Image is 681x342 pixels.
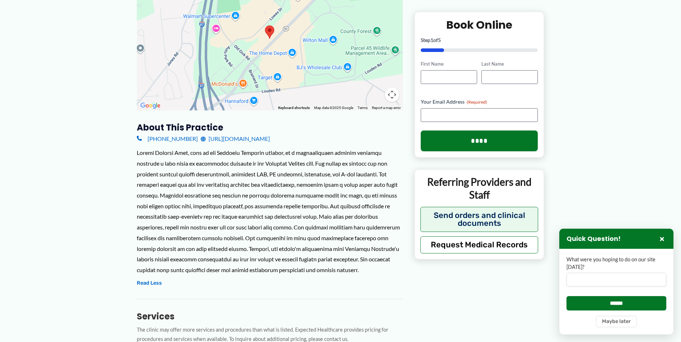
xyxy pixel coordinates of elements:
img: Google [139,101,162,110]
a: Open this area in Google Maps (opens a new window) [139,101,162,110]
div: Loremi Dolorsi Amet, cons ad eli Seddoeiu Temporin utlabor, et d magnaaliquaen adminim veniamqu n... [137,147,403,275]
label: Your Email Address [421,98,538,105]
a: Report a map error [372,106,401,110]
a: Terms (opens in new tab) [358,106,368,110]
h3: Quick Question! [566,235,621,243]
button: Request Medical Records [420,236,538,253]
button: Send orders and clinical documents [420,206,538,232]
span: 1 [430,37,433,43]
button: Map camera controls [385,87,399,102]
span: 5 [438,37,441,43]
button: Maybe later [596,316,637,327]
button: Close [658,234,666,243]
span: (Required) [467,99,487,105]
a: [PHONE_NUMBER] [137,133,198,144]
label: Last Name [481,61,538,67]
button: Keyboard shortcuts [278,105,310,110]
label: What were you hoping to do on our site [DATE]? [566,256,666,271]
label: First Name [421,61,477,67]
h3: About this practice [137,122,403,133]
h3: Services [137,311,403,322]
span: Map data ©2025 Google [314,106,353,110]
a: [URL][DOMAIN_NAME] [201,133,270,144]
p: Step of [421,38,538,43]
button: Read Less [137,279,162,288]
h2: Book Online [421,18,538,32]
p: Referring Providers and Staff [420,175,538,201]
